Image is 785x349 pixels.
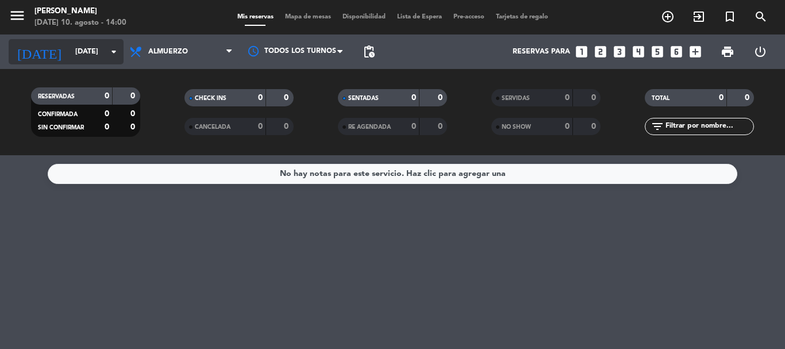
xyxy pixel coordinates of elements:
strong: 0 [130,110,137,118]
span: RESERVADAS [38,94,75,99]
strong: 0 [130,123,137,131]
span: CHECK INS [195,95,226,101]
i: add_circle_outline [661,10,675,24]
strong: 0 [105,123,109,131]
strong: 0 [745,94,752,102]
strong: 0 [719,94,724,102]
i: looks_two [593,44,608,59]
strong: 0 [438,122,445,131]
span: Pre-acceso [448,14,490,20]
strong: 0 [284,94,291,102]
strong: 0 [130,92,137,100]
i: looks_6 [669,44,684,59]
i: exit_to_app [692,10,706,24]
span: pending_actions [362,45,376,59]
span: Reservas para [513,48,570,56]
input: Filtrar por nombre... [664,120,753,133]
strong: 0 [438,94,445,102]
strong: 0 [105,110,109,118]
span: Mis reservas [232,14,279,20]
strong: 0 [284,122,291,131]
strong: 0 [105,92,109,100]
strong: 0 [565,122,569,131]
i: arrow_drop_down [107,45,121,59]
strong: 0 [258,122,263,131]
span: print [721,45,734,59]
span: Mapa de mesas [279,14,337,20]
div: [DATE] 10. agosto - 14:00 [34,17,126,29]
div: No hay notas para este servicio. Haz clic para agregar una [280,167,506,181]
i: looks_3 [612,44,627,59]
strong: 0 [258,94,263,102]
span: SIN CONFIRMAR [38,125,84,131]
span: TOTAL [652,95,669,101]
span: Tarjetas de regalo [490,14,554,20]
button: menu [9,7,26,28]
span: CANCELADA [195,124,230,130]
span: NO SHOW [502,124,531,130]
i: [DATE] [9,39,70,64]
div: [PERSON_NAME] [34,6,126,17]
i: menu [9,7,26,24]
i: looks_one [574,44,589,59]
div: LOG OUT [744,34,776,69]
span: Almuerzo [148,48,188,56]
strong: 0 [591,94,598,102]
i: search [754,10,768,24]
span: RE AGENDADA [348,124,391,130]
i: power_settings_new [753,45,767,59]
i: looks_5 [650,44,665,59]
strong: 0 [411,122,416,131]
i: looks_4 [631,44,646,59]
strong: 0 [411,94,416,102]
span: Disponibilidad [337,14,391,20]
span: SENTADAS [348,95,379,101]
strong: 0 [565,94,569,102]
i: turned_in_not [723,10,737,24]
span: SERVIDAS [502,95,530,101]
i: filter_list [651,120,664,133]
span: Lista de Espera [391,14,448,20]
span: CONFIRMADA [38,112,78,117]
i: add_box [688,44,703,59]
strong: 0 [591,122,598,131]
